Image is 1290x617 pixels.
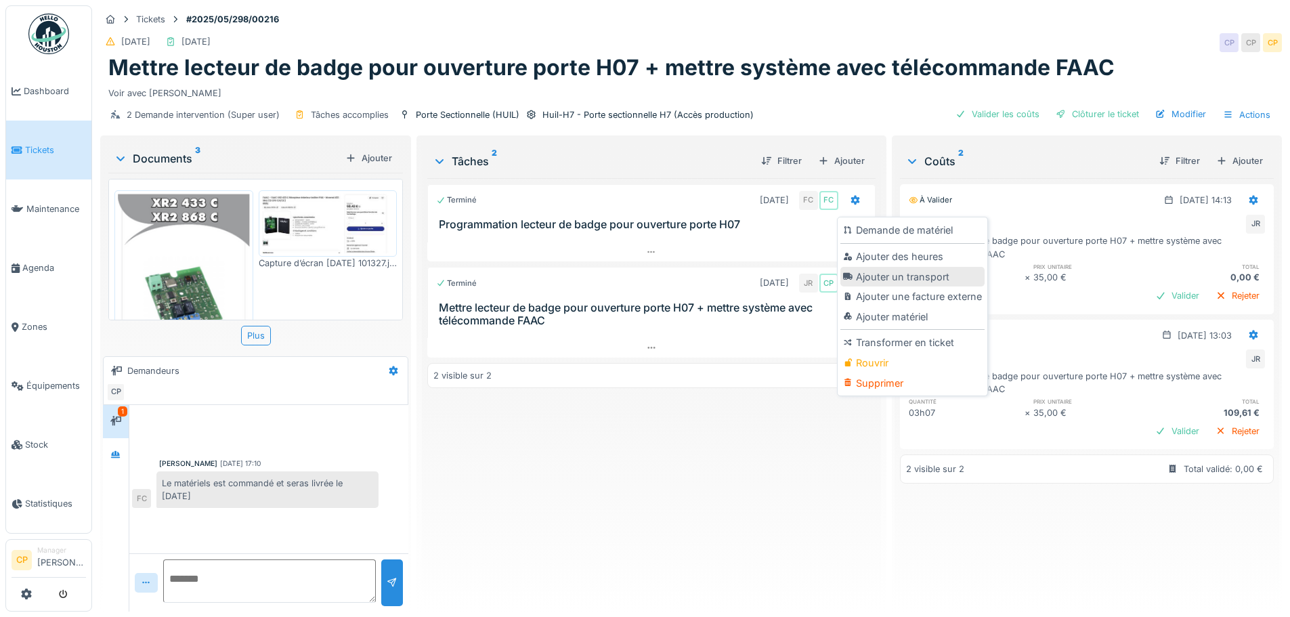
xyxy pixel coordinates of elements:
div: JR [1246,215,1265,234]
span: Zones [22,320,86,333]
div: [DATE] [760,194,789,207]
h6: quantité [909,397,1025,406]
div: Actions [1217,105,1276,125]
div: Coûts [905,153,1148,169]
div: Total validé: 0,00 € [1184,463,1263,475]
div: Transformer en ticket [840,333,985,353]
div: Porte Sectionnelle (HUIL) [416,108,519,121]
div: Manager [37,545,86,555]
div: 35,00 € [1033,271,1149,284]
span: Tickets [25,144,86,156]
div: Voir avec [PERSON_NAME] [108,81,1274,100]
div: 2 visible sur 2 [906,463,964,475]
div: Documents [114,150,340,167]
div: Clôturer le ticket [1050,105,1144,123]
div: 2 visible sur 2 [433,369,492,382]
div: Ajouter [340,149,397,167]
div: Valider [1150,422,1205,440]
li: CP [12,550,32,570]
span: Statistiques [25,497,86,510]
div: Tickets [136,13,165,26]
h6: prix unitaire [1033,262,1149,271]
div: Ajouter un transport [840,267,985,287]
div: CP [1263,33,1282,52]
sup: 2 [492,153,497,169]
div: 0,00 € [1149,271,1265,284]
div: 109,61 € [1149,406,1265,419]
h3: Mettre lecteur de badge pour ouverture porte H07 + mettre système avec télécommande FAAC [439,301,869,327]
div: Supprimer [840,373,985,393]
div: × [1025,406,1033,419]
div: Ajouter des heures [840,247,985,267]
h3: Programmation lecteur de badge pour ouverture porte H07 [439,218,869,231]
sup: 3 [195,150,200,167]
img: y2ix7yhbmqj9xiyx5vm8olmtsjnh [262,194,394,253]
h6: total [1149,262,1265,271]
div: Ajouter une facture externe [840,286,985,307]
h1: Mettre lecteur de badge pour ouverture porte H07 + mettre système avec télécommande FAAC [108,55,1115,81]
div: Le matériels est commandé et seras livrée le [DATE] [156,471,379,508]
span: Équipements [26,379,86,392]
div: [PERSON_NAME] [159,459,217,469]
div: CP [106,383,125,402]
div: Demande de matériel [840,220,985,240]
div: FC [819,191,838,210]
div: Terminé [436,278,477,289]
div: Terminé [436,194,477,206]
div: FC [132,489,151,508]
div: Modifier [1150,105,1211,123]
img: 5mz0uopqy7o2cd29qmir8pkhun2p [118,194,250,380]
div: Valider les coûts [950,105,1045,123]
div: CP [819,274,838,293]
div: JR [799,274,818,293]
h6: total [1149,397,1265,406]
div: Filtrer [1154,152,1205,170]
div: JR [1246,349,1265,368]
div: Tâches accomplies [311,108,389,121]
span: Maintenance [26,203,86,215]
img: Badge_color-CXgf-gQk.svg [28,14,69,54]
div: Rouvrir [840,353,985,373]
div: CP [1220,33,1239,52]
div: Capture d’écran [DATE] 101327.jpg [259,257,397,270]
div: Valider [1150,286,1205,305]
div: × [1025,271,1033,284]
span: Agenda [22,261,86,274]
div: Filtrer [756,152,807,170]
div: Ajouter [1211,152,1268,170]
div: Mettre lecteur de badge pour ouverture porte H07 + mettre système avec télécommande FAAC [909,234,1265,260]
div: [DATE] [181,35,211,48]
strong: #2025/05/298/00216 [181,13,284,26]
div: Mettre lecteur de badge pour ouverture porte H07 + mettre système avec télécommande FAAC [909,370,1265,396]
div: [DATE] 17:10 [220,459,261,469]
div: [DATE] [121,35,150,48]
sup: 2 [958,153,964,169]
div: Huil-H7 - Porte sectionnelle H7 (Accès production) [542,108,754,121]
div: Intervention [909,213,983,229]
div: 2 Demande intervention (Super user) [127,108,280,121]
div: Ajouter [813,152,870,170]
div: Plus [241,326,271,345]
div: Ajouter matériel [840,307,985,327]
div: [DATE] 14:13 [1180,194,1232,207]
div: À valider [909,194,952,206]
div: Tâches [433,153,750,169]
li: [PERSON_NAME] [37,545,86,574]
div: CP [1241,33,1260,52]
div: FC [799,191,818,210]
div: Rejeter [1210,286,1265,305]
div: Demandeurs [127,364,179,377]
span: Dashboard [24,85,86,98]
div: 03h07 [909,406,1025,419]
h6: prix unitaire [1033,397,1149,406]
div: [DATE] 13:03 [1178,329,1232,342]
div: 35,00 € [1033,406,1149,419]
div: Rejeter [1210,422,1265,440]
div: [DATE] [760,276,789,289]
span: Stock [25,438,86,451]
div: 1 [118,406,127,417]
